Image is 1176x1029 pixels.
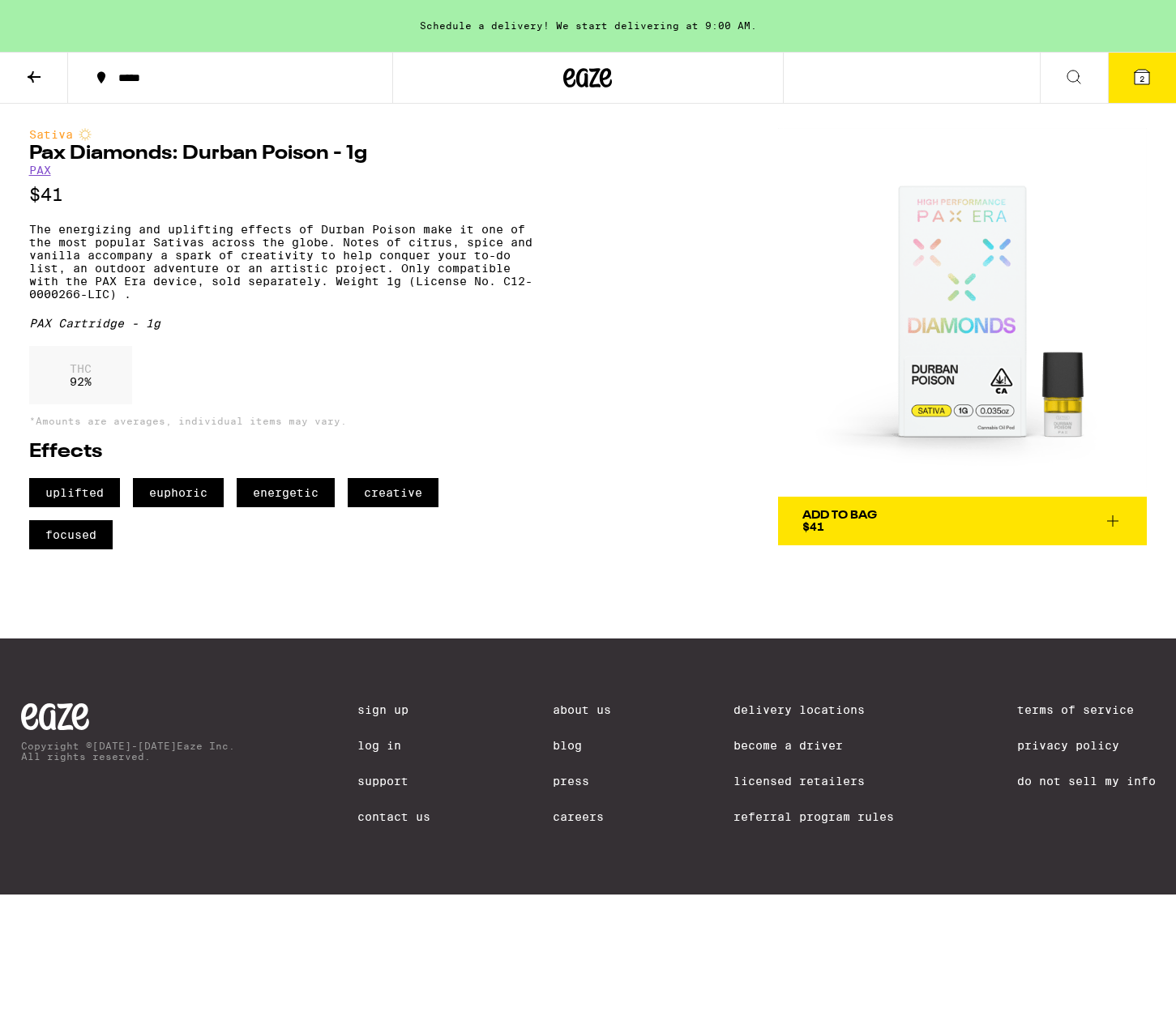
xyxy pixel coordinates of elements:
[29,128,532,141] div: Sativa
[802,520,824,533] span: $41
[133,478,224,507] span: euphoric
[29,185,532,205] p: $41
[79,128,92,141] img: sativaColor.svg
[357,810,430,823] a: Contact Us
[29,164,51,177] a: PAX
[553,810,611,823] a: Careers
[1017,775,1156,788] a: Do Not Sell My Info
[357,703,430,716] a: Sign Up
[237,478,335,507] span: energetic
[1017,739,1156,752] a: Privacy Policy
[348,478,438,507] span: creative
[778,128,1147,497] img: PAX - Pax Diamonds: Durban Poison - 1g
[21,741,235,762] p: Copyright © [DATE]-[DATE] Eaze Inc. All rights reserved.
[553,739,611,752] a: Blog
[733,775,894,788] a: Licensed Retailers
[733,739,894,752] a: Become a Driver
[553,775,611,788] a: Press
[553,703,611,716] a: About Us
[733,703,894,716] a: Delivery Locations
[357,739,430,752] a: Log In
[29,346,132,404] div: 92 %
[29,478,120,507] span: uplifted
[29,144,532,164] h1: Pax Diamonds: Durban Poison - 1g
[1108,53,1176,103] button: 2
[1017,703,1156,716] a: Terms of Service
[1140,74,1144,83] span: 2
[802,510,877,521] div: Add To Bag
[29,442,532,462] h2: Effects
[357,775,430,788] a: Support
[29,317,532,330] div: PAX Cartridge - 1g
[733,810,894,823] a: Referral Program Rules
[29,520,113,549] span: focused
[29,416,532,426] p: *Amounts are averages, individual items may vary.
[778,497,1147,545] button: Add To Bag$41
[29,223,532,301] p: The energizing and uplifting effects of Durban Poison make it one of the most popular Sativas acr...
[70,362,92,375] p: THC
